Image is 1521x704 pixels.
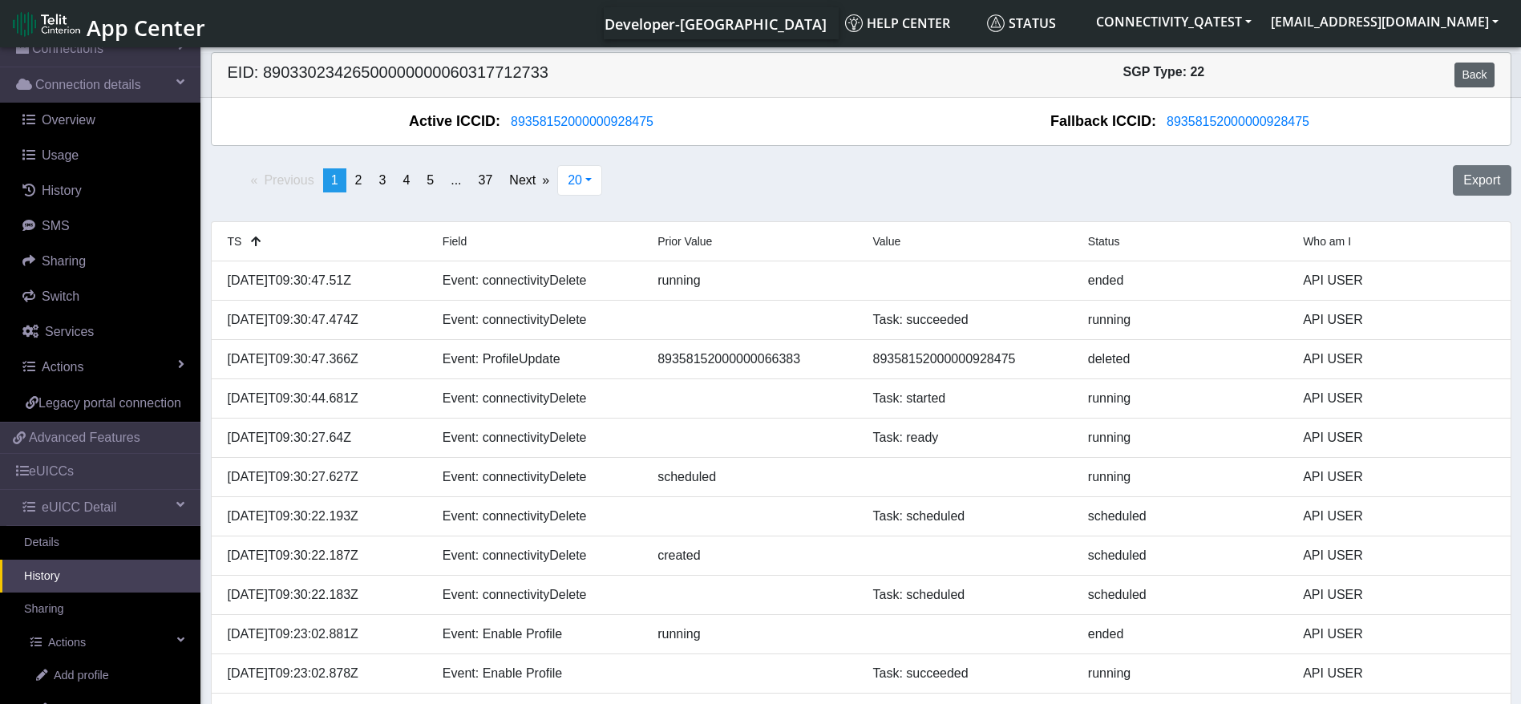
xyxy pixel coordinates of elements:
[216,507,431,526] div: [DATE]T09:30:22.193Z
[1076,546,1291,565] div: scheduled
[860,507,1075,526] div: Task: scheduled
[500,111,664,132] button: 89358152000000928475
[6,173,200,208] a: History
[431,310,645,330] div: Event: connectivityDelete
[987,14,1005,32] img: status.svg
[1291,271,1506,290] div: API USER
[42,184,82,197] span: History
[216,664,431,683] div: [DATE]T09:23:02.878Z
[216,63,861,87] h5: EID: 89033023426500000000060317712733
[1167,115,1309,128] span: 89358152000000928475
[1291,625,1506,644] div: API USER
[42,360,83,374] span: Actions
[431,585,645,605] div: Event: connectivityDelete
[32,39,103,59] span: Connections
[216,350,431,369] div: [DATE]T09:30:47.366Z
[479,173,493,187] span: 37
[1291,389,1506,408] div: API USER
[872,235,900,248] span: Value
[216,546,431,565] div: [DATE]T09:30:22.187Z
[431,625,645,644] div: Event: Enable Profile
[29,428,140,447] span: Advanced Features
[845,14,863,32] img: knowledge.svg
[501,168,557,192] a: Next page
[42,498,116,517] span: eUICC Detail
[6,208,200,244] a: SMS
[431,350,645,369] div: Event: ProfileUpdate
[431,467,645,487] div: Event: connectivityDelete
[605,14,827,34] span: Developer-[GEOGRAPHIC_DATA]
[1291,467,1506,487] div: API USER
[1076,625,1291,644] div: ended
[6,103,200,138] a: Overview
[557,165,602,196] button: 20
[604,7,826,39] a: Your current platform instance
[42,113,95,127] span: Overview
[839,7,981,39] a: Help center
[1076,428,1291,447] div: running
[54,667,109,685] span: Add profile
[216,310,431,330] div: [DATE]T09:30:47.474Z
[1291,585,1506,605] div: API USER
[1088,235,1120,248] span: Status
[6,279,200,314] a: Switch
[1076,467,1291,487] div: running
[216,271,431,290] div: [DATE]T09:30:47.51Z
[987,14,1056,32] span: Status
[6,350,200,385] a: Actions
[657,235,712,248] span: Prior Value
[409,111,500,132] span: Active ICCID:
[845,14,950,32] span: Help center
[378,173,386,187] span: 3
[1261,7,1508,36] button: [EMAIL_ADDRESS][DOMAIN_NAME]
[568,173,582,187] span: 20
[1086,7,1261,36] button: CONNECTIVITY_QATEST
[1076,389,1291,408] div: running
[860,389,1075,408] div: Task: started
[216,585,431,605] div: [DATE]T09:30:22.183Z
[355,173,362,187] span: 2
[1303,235,1351,248] span: Who am I
[1454,63,1494,87] a: Back
[402,173,410,187] span: 4
[12,659,200,693] a: Add profile
[1453,165,1511,196] button: Export
[1291,546,1506,565] div: API USER
[431,428,645,447] div: Event: connectivityDelete
[1291,310,1506,330] div: API USER
[645,271,860,290] div: running
[1291,428,1506,447] div: API USER
[1156,111,1320,132] button: 89358152000000928475
[860,664,1075,683] div: Task: succeeded
[1076,310,1291,330] div: running
[511,115,653,128] span: 89358152000000928475
[645,350,860,369] div: 89358152000000066383
[38,396,181,410] span: Legacy portal connection
[645,467,860,487] div: scheduled
[1291,350,1506,369] div: API USER
[981,7,1086,39] a: Status
[443,235,467,248] span: Field
[6,490,200,525] a: eUICC Detail
[645,625,860,644] div: running
[35,75,141,95] span: Connection details
[42,289,79,303] span: Switch
[6,626,200,660] a: Actions
[860,585,1075,605] div: Task: scheduled
[1050,111,1156,132] span: Fallback ICCID:
[860,428,1075,447] div: Task: ready
[431,664,645,683] div: Event: Enable Profile
[87,13,205,42] span: App Center
[860,310,1075,330] div: Task: succeeded
[431,507,645,526] div: Event: connectivityDelete
[1076,507,1291,526] div: scheduled
[216,625,431,644] div: [DATE]T09:23:02.881Z
[211,168,559,192] ul: Pagination
[1291,664,1506,683] div: API USER
[427,173,434,187] span: 5
[6,244,200,279] a: Sharing
[1123,65,1205,79] span: SGP Type: 22
[13,11,80,37] img: logo-telit-cinterion-gw-new.png
[1076,271,1291,290] div: ended
[431,389,645,408] div: Event: connectivityDelete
